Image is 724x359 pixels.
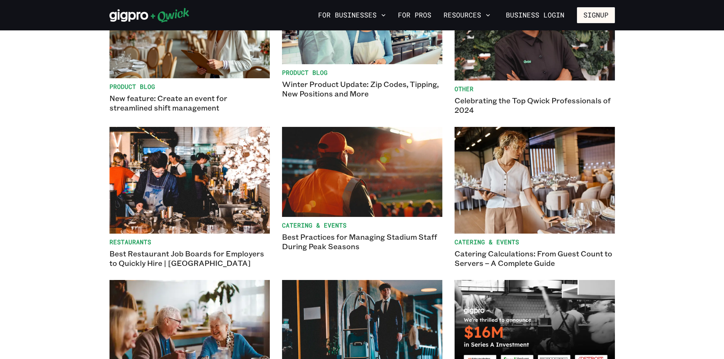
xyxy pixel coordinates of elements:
[455,238,615,246] span: Catering & Events
[282,221,442,229] span: Catering & Events
[282,232,442,251] p: Best Practices for Managing Stadium Staff During Peak Seasons
[455,85,615,93] span: Other
[440,9,493,22] button: Resources
[499,7,571,23] a: Business Login
[282,69,442,76] span: Product Blog
[315,9,389,22] button: For Businesses
[455,127,615,268] a: Catering & EventsCatering Calculations: From Guest Count to Servers – A Complete Guide
[109,127,270,268] a: RestaurantsBest Restaurant Job Boards for Employers to Quickly Hire | [GEOGRAPHIC_DATA]
[214,341,510,359] iframe: Netlify Drawer
[282,127,442,217] img: Best Practices for Managing Stadium Staff During Peak Seasons
[109,93,270,112] p: New feature: Create an event for streamlined shift management
[109,8,190,23] img: Qwick
[455,249,615,268] p: Catering Calculations: From Guest Count to Servers – A Complete Guide
[577,7,615,23] button: Signup
[109,238,270,246] span: Restaurants
[109,83,270,90] span: Product Blog
[282,79,442,98] p: Winter Product Update: Zip Codes, Tipping, New Positions and More
[455,96,615,115] p: Celebrating the Top Qwick Professionals of 2024
[455,127,615,234] img: Catering Calculations: From Guest Count to Servers – A Complete Guide
[282,127,442,268] a: Catering & EventsBest Practices for Managing Stadium Staff During Peak Seasons
[109,127,270,234] img: Best Restaurant Job Boards for Employers to Quickly Hire | Qwick
[109,249,270,268] p: Best Restaurant Job Boards for Employers to Quickly Hire | [GEOGRAPHIC_DATA]
[395,9,434,22] a: For Pros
